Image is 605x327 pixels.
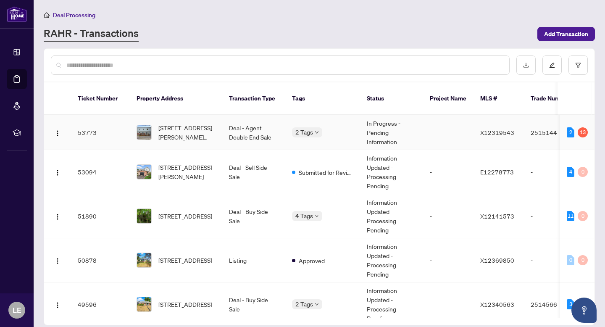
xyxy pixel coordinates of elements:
button: Logo [51,126,64,139]
span: [STREET_ADDRESS] [158,300,212,309]
span: E12278773 [480,168,514,176]
button: Logo [51,165,64,179]
span: down [315,302,319,306]
button: edit [542,55,562,75]
td: 51890 [71,194,130,238]
img: Logo [54,169,61,176]
span: LE [13,304,21,316]
td: In Progress - Pending Information [360,115,423,150]
span: [STREET_ADDRESS][PERSON_NAME] [158,163,216,181]
td: Information Updated - Processing Pending [360,150,423,194]
td: 2514566 [524,282,583,327]
img: thumbnail-img [137,253,151,267]
td: Information Updated - Processing Pending [360,194,423,238]
img: Logo [54,214,61,220]
th: Project Name [423,82,473,115]
button: download [516,55,536,75]
img: thumbnail-img [137,297,151,311]
td: Deal - Buy Side Sale [222,282,285,327]
td: 53094 [71,150,130,194]
div: 13 [578,127,588,137]
img: thumbnail-img [137,125,151,140]
img: thumbnail-img [137,209,151,223]
img: Logo [54,258,61,264]
span: download [523,62,529,68]
td: Information Updated - Processing Pending [360,282,423,327]
button: filter [568,55,588,75]
button: Logo [51,298,64,311]
img: thumbnail-img [137,165,151,179]
span: Deal Processing [53,11,95,19]
span: Submitted for Review [299,168,353,177]
td: - [423,194,473,238]
td: Listing [222,238,285,282]
span: Approved [299,256,325,265]
button: Logo [51,209,64,223]
th: Trade Number [524,82,583,115]
td: - [423,115,473,150]
td: - [423,238,473,282]
td: - [524,194,583,238]
span: [STREET_ADDRESS] [158,256,212,265]
td: Deal - Sell Side Sale [222,150,285,194]
span: [STREET_ADDRESS] [158,211,212,221]
td: - [524,150,583,194]
span: down [315,130,319,134]
div: 0 [578,255,588,265]
span: Add Transaction [544,27,588,41]
th: Status [360,82,423,115]
button: Logo [51,253,64,267]
td: Information Updated - Processing Pending [360,238,423,282]
td: 53773 [71,115,130,150]
span: X12340563 [480,301,514,308]
span: filter [575,62,581,68]
span: 2 Tags [295,299,313,309]
th: Transaction Type [222,82,285,115]
th: Ticket Number [71,82,130,115]
th: Tags [285,82,360,115]
div: 2 [567,127,574,137]
td: 2515144 - NS [524,115,583,150]
div: 11 [567,211,574,221]
button: Add Transaction [537,27,595,41]
div: 3 [567,299,574,309]
a: RAHR - Transactions [44,26,139,42]
div: 4 [567,167,574,177]
span: down [315,214,319,218]
th: Property Address [130,82,222,115]
img: logo [7,6,27,22]
div: 0 [567,255,574,265]
span: edit [549,62,555,68]
td: - [423,282,473,327]
span: 2 Tags [295,127,313,137]
span: X12369850 [480,256,514,264]
td: 50878 [71,238,130,282]
td: - [423,150,473,194]
span: [STREET_ADDRESS][PERSON_NAME][PERSON_NAME] [158,123,216,142]
span: X12319543 [480,129,514,136]
th: MLS # [473,82,524,115]
span: X12141573 [480,212,514,220]
span: home [44,12,50,18]
td: Deal - Agent Double End Sale [222,115,285,150]
button: Open asap [571,298,597,323]
div: 0 [578,211,588,221]
td: - [524,238,583,282]
span: 4 Tags [295,211,313,221]
div: 0 [578,167,588,177]
img: Logo [54,130,61,137]
td: 49596 [71,282,130,327]
td: Deal - Buy Side Sale [222,194,285,238]
img: Logo [54,302,61,309]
